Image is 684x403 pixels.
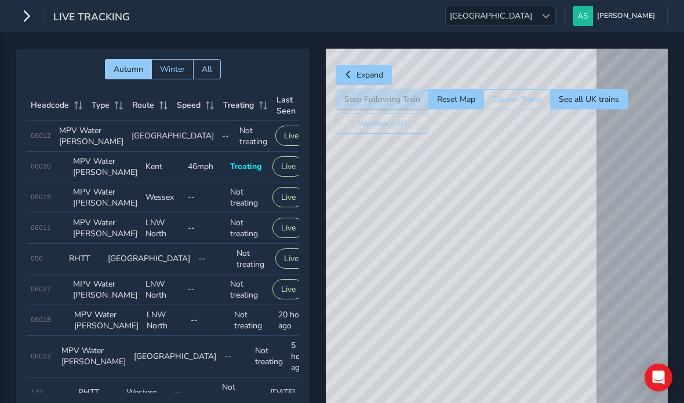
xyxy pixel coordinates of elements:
td: MPV Water [PERSON_NAME] [57,336,130,378]
button: Winter [151,59,193,79]
button: Cluster Trains [483,89,550,109]
span: 056 [31,254,43,263]
span: All [202,64,212,75]
span: 06015 [31,193,51,201]
button: [PERSON_NAME] [573,6,659,26]
span: 06022 [31,352,51,361]
span: Route [132,100,154,111]
button: Live [275,248,307,269]
td: MPV Water [PERSON_NAME] [69,213,141,244]
img: diamond-layout [573,6,593,26]
button: Live [272,156,304,177]
button: Live [272,187,304,207]
td: 20 hours ago [274,305,318,336]
td: -- [218,121,235,152]
div: Open Intercom Messenger [645,364,672,391]
span: [PERSON_NAME] [597,6,655,26]
td: -- [184,213,226,244]
td: Not treating [251,336,287,378]
td: MPV Water [PERSON_NAME] [69,152,141,182]
span: Expand [356,69,383,80]
td: [GEOGRAPHIC_DATA] [104,244,194,274]
span: Type [92,100,110,111]
span: 06020 [31,162,51,171]
span: Speed [177,100,201,111]
span: Treating [230,161,261,172]
span: 06027 [31,285,51,294]
td: 5 hours ago [287,336,318,378]
td: [GEOGRAPHIC_DATA] [128,121,218,152]
span: Last Seen [276,94,298,116]
td: MPV Water [PERSON_NAME] [70,305,143,336]
td: Not treating [226,274,268,305]
span: 172 [31,388,43,397]
span: Autumn [114,64,143,75]
span: 06018 [31,316,51,324]
button: See all UK trains [550,89,628,109]
td: RHTT [65,244,104,274]
button: Live [275,126,307,146]
td: -- [194,244,233,274]
td: Not treating [235,121,271,152]
button: All [193,59,221,79]
td: Not treating [230,305,274,336]
button: Reset Map [428,89,483,109]
td: LNW North [143,305,187,336]
td: LNW North [141,274,184,305]
td: Wessex [141,182,184,213]
td: [GEOGRAPHIC_DATA] [130,336,220,378]
span: Treating [223,100,254,111]
td: MPV Water [PERSON_NAME] [55,121,128,152]
span: 06011 [31,224,51,232]
button: Live [272,279,304,299]
button: Live [272,218,304,238]
td: Kent [141,152,184,182]
button: Autumn [105,59,151,79]
span: Headcode [31,100,69,111]
td: MPV Water [PERSON_NAME] [69,274,141,305]
span: Winter [160,64,185,75]
td: -- [220,336,251,378]
td: Not treating [226,182,268,213]
span: Live Tracking [53,10,130,26]
td: LNW North [141,213,184,244]
td: MPV Water [PERSON_NAME] [69,182,141,213]
td: -- [184,182,226,213]
td: -- [187,305,231,336]
td: 46mph [184,152,226,182]
button: Weather (off) [336,113,428,134]
button: Expand [336,65,392,85]
td: Not treating [226,213,268,244]
td: Not treating [232,244,271,274]
td: -- [184,274,226,305]
span: 06012 [31,131,51,140]
span: [GEOGRAPHIC_DATA] [446,6,536,25]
